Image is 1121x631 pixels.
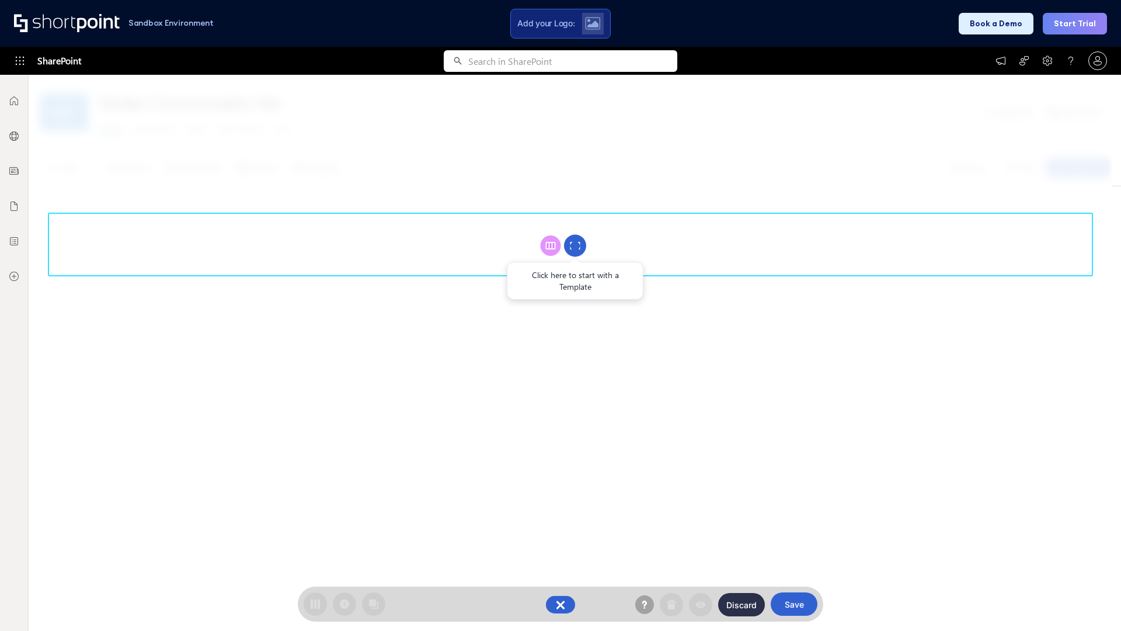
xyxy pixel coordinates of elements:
[1043,13,1107,34] button: Start Trial
[771,592,817,616] button: Save
[959,13,1033,34] button: Book a Demo
[1063,575,1121,631] iframe: Chat Widget
[585,17,600,30] img: Upload logo
[718,593,765,616] button: Discard
[128,20,214,26] h1: Sandbox Environment
[468,50,677,72] input: Search in SharePoint
[37,47,81,75] span: SharePoint
[517,18,575,29] span: Add your Logo:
